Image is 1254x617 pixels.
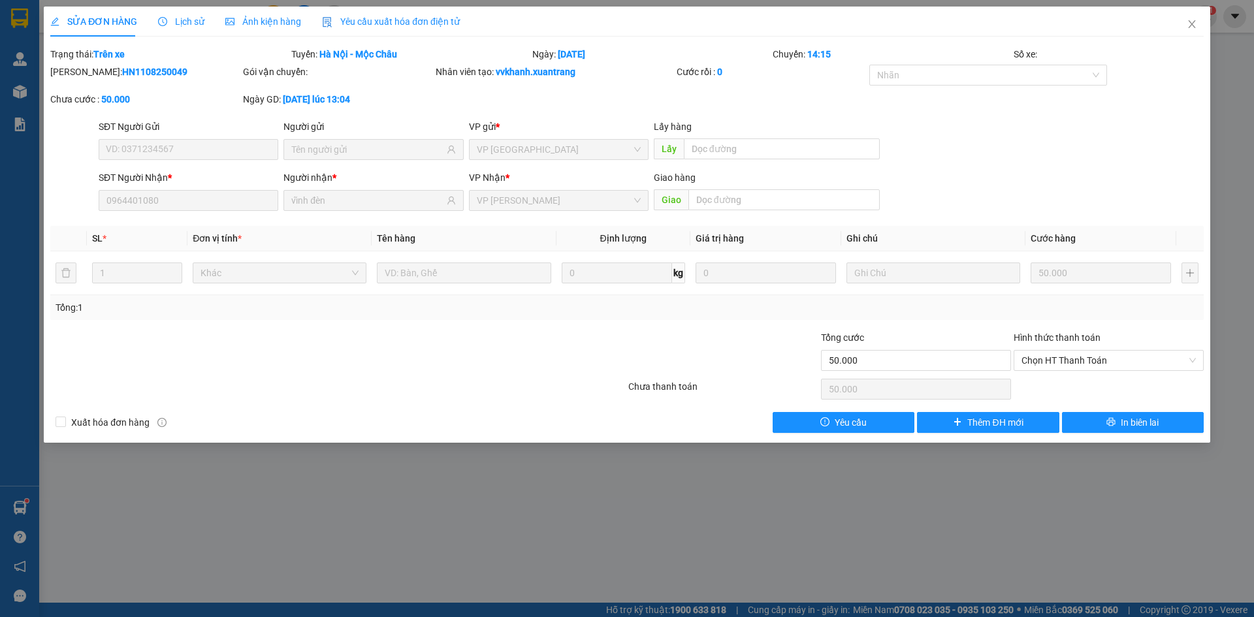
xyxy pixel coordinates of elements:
div: Ngày: [531,47,772,61]
div: Nhân viên tạo: [436,65,674,79]
b: [DATE] lúc 13:04 [283,94,350,104]
div: [PERSON_NAME]: [50,65,240,79]
span: Định lượng [600,233,647,244]
b: Trên xe [93,49,125,59]
span: close [1187,19,1197,29]
span: kg [672,262,685,283]
button: exclamation-circleYêu cầu [773,412,914,433]
button: delete [56,262,76,283]
span: VP [PERSON_NAME] [123,13,190,33]
button: Close [1174,7,1210,43]
em: Logistics [42,40,84,52]
div: Người nhận [283,170,463,185]
span: VP MỘC CHÂU [477,191,641,210]
span: Xuất hóa đơn hàng [66,415,155,430]
span: SL [92,233,103,244]
b: Hà Nội - Mộc Châu [319,49,397,59]
span: In biên lai [1121,415,1159,430]
span: Ảnh kiện hàng [225,16,301,27]
button: plusThêm ĐH mới [917,412,1059,433]
b: 0 [717,67,722,77]
span: Tổng cước [821,332,864,343]
b: HN1108250049 [122,67,187,77]
input: Ghi Chú [846,262,1020,283]
div: Cước rồi : [677,65,867,79]
input: Tên người gửi [291,142,443,157]
span: 0968882639 [5,92,97,110]
label: Hình thức thanh toán [1014,332,1101,343]
span: Cước hàng [1031,233,1076,244]
div: Chuyến: [771,47,1012,61]
div: SĐT Người Nhận [99,170,278,185]
span: Khác [201,263,359,283]
input: 0 [1031,262,1171,283]
button: printerIn biên lai [1062,412,1204,433]
b: 50.000 [101,94,130,104]
span: Lấy hàng [654,121,692,132]
span: user [447,196,456,205]
button: plus [1182,262,1198,283]
span: Giao [654,189,688,210]
span: edit [50,17,59,26]
div: SĐT Người Gửi [99,119,278,134]
span: VP Nhận [469,172,506,183]
span: Lịch sử [158,16,204,27]
span: close-circle [1189,356,1197,364]
span: plus [953,417,962,428]
span: Chọn HT Thanh Toán [1021,351,1196,370]
div: Chưa thanh toán [627,379,820,402]
b: 14:15 [807,49,831,59]
span: XUANTRANG [24,24,101,37]
span: Giá trị hàng [696,233,744,244]
div: Tổng: 1 [56,300,484,315]
span: Giao hàng [654,172,696,183]
span: exclamation-circle [820,417,829,428]
span: SỬA ĐƠN HÀNG [50,16,137,27]
div: Gói vận chuyển: [243,65,433,79]
th: Ghi chú [841,226,1025,251]
div: Tuyến: [290,47,531,61]
input: 0 [696,262,836,283]
b: vvkhanh.xuantrang [496,67,575,77]
span: Yêu cầu xuất hóa đơn điện tử [322,16,460,27]
span: Yêu cầu [835,415,867,430]
span: HAIVAN [40,7,85,21]
span: printer [1106,417,1116,428]
input: Dọc đường [684,138,880,159]
div: VP gửi [469,119,649,134]
span: info-circle [157,418,167,427]
input: Dọc đường [688,189,880,210]
div: Trạng thái: [49,47,290,61]
span: clock-circle [158,17,167,26]
b: [DATE] [558,49,585,59]
span: Lấy [654,138,684,159]
span: Thêm ĐH mới [967,415,1023,430]
span: Người nhận: [5,83,46,91]
span: user [447,145,456,154]
div: Chưa cước : [50,92,240,106]
img: icon [322,17,332,27]
span: picture [225,17,234,26]
input: Tên người nhận [291,193,443,208]
span: Đơn vị tính [193,233,242,244]
span: 0981 559 551 [126,35,190,47]
input: VD: Bàn, Ghế [377,262,551,283]
div: Người gửi [283,119,463,134]
span: Tên hàng [377,233,415,244]
div: Số xe: [1012,47,1205,61]
span: Người gửi: [5,74,40,83]
div: Ngày GD: [243,92,433,106]
span: VP HÀ NỘI [477,140,641,159]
